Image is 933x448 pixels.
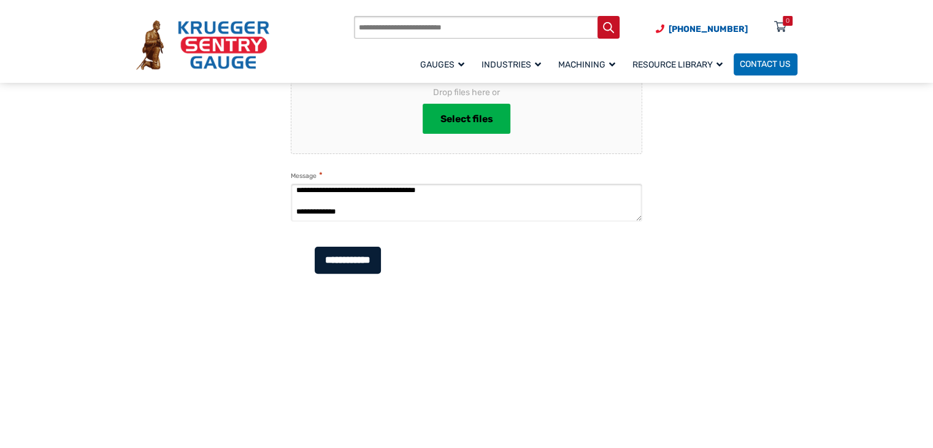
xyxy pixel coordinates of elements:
[475,52,552,77] a: Industries
[669,24,748,34] span: [PHONE_NUMBER]
[414,52,475,77] a: Gauges
[656,23,748,36] a: Phone Number (920) 434-8860
[482,60,541,70] span: Industries
[291,170,322,182] label: Message
[740,60,791,70] span: Contact Us
[423,104,510,134] button: select files, file
[311,86,622,99] span: Drop files here or
[632,60,723,70] span: Resource Library
[734,53,797,75] a: Contact Us
[626,52,734,77] a: Resource Library
[558,60,615,70] span: Machining
[552,52,626,77] a: Machining
[420,60,464,70] span: Gauges
[136,20,269,69] img: Krueger Sentry Gauge
[786,16,789,26] div: 0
